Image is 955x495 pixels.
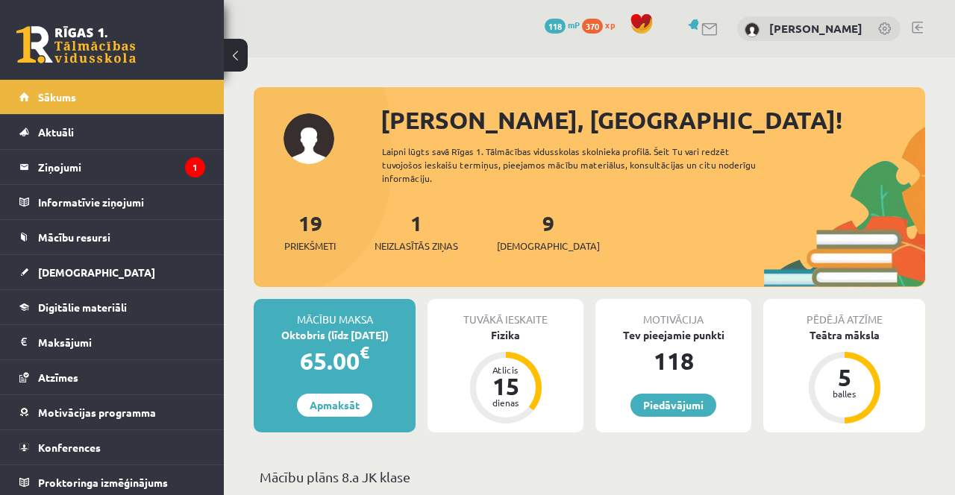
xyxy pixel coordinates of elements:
[254,327,416,343] div: Oktobris (līdz [DATE])
[284,209,336,253] a: 19Priekšmeti
[38,300,127,314] span: Digitālie materiāli
[769,21,862,36] a: [PERSON_NAME]
[254,343,416,379] div: 65.00
[375,209,458,253] a: 1Neizlasītās ziņas
[763,327,925,343] div: Teātra māksla
[595,327,751,343] div: Tev pieejamie punkti
[19,360,205,394] a: Atzīmes
[297,394,372,417] a: Apmaksāt
[582,19,603,34] span: 370
[38,150,205,184] legend: Ziņojumi
[545,19,566,34] span: 118
[19,185,205,219] a: Informatīvie ziņojumi
[763,327,925,426] a: Teātra māksla 5 balles
[428,327,583,426] a: Fizika Atlicis 15 dienas
[19,80,205,114] a: Sākums
[254,299,416,327] div: Mācību maksa
[822,365,867,389] div: 5
[19,220,205,254] a: Mācību resursi
[595,343,751,379] div: 118
[428,327,583,343] div: Fizika
[822,389,867,398] div: balles
[582,19,622,31] a: 370 xp
[38,185,205,219] legend: Informatīvie ziņojumi
[483,374,528,398] div: 15
[284,239,336,253] span: Priekšmeti
[19,150,205,184] a: Ziņojumi1
[497,239,600,253] span: [DEMOGRAPHIC_DATA]
[19,325,205,359] a: Maksājumi
[38,371,78,384] span: Atzīmes
[381,102,925,138] div: [PERSON_NAME], [GEOGRAPHIC_DATA]!
[19,290,205,324] a: Digitālie materiāli
[38,125,74,139] span: Aktuāli
[19,395,205,429] a: Motivācijas programma
[38,406,156,419] span: Motivācijas programma
[382,145,785,185] div: Laipni lūgts savā Rīgas 1. Tālmācības vidusskolas skolnieka profilā. Šeit Tu vari redzēt tuvojošo...
[605,19,615,31] span: xp
[483,365,528,374] div: Atlicis
[16,26,136,63] a: Rīgas 1. Tālmācības vidusskola
[38,90,76,104] span: Sākums
[38,265,155,279] span: [DEMOGRAPHIC_DATA]
[38,325,205,359] legend: Maksājumi
[38,476,168,489] span: Proktoringa izmēģinājums
[375,239,458,253] span: Neizlasītās ziņas
[185,157,205,177] i: 1
[428,299,583,327] div: Tuvākā ieskaite
[38,441,101,454] span: Konferences
[38,230,110,244] span: Mācību resursi
[595,299,751,327] div: Motivācija
[630,394,716,417] a: Piedāvājumi
[568,19,580,31] span: mP
[483,398,528,407] div: dienas
[360,341,369,363] span: €
[19,115,205,149] a: Aktuāli
[497,209,600,253] a: 9[DEMOGRAPHIC_DATA]
[763,299,925,327] div: Pēdējā atzīme
[19,430,205,464] a: Konferences
[19,255,205,289] a: [DEMOGRAPHIC_DATA]
[745,22,760,37] img: Luīze Vasiļjeva
[545,19,580,31] a: 118 mP
[260,467,919,487] p: Mācību plāns 8.a JK klase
